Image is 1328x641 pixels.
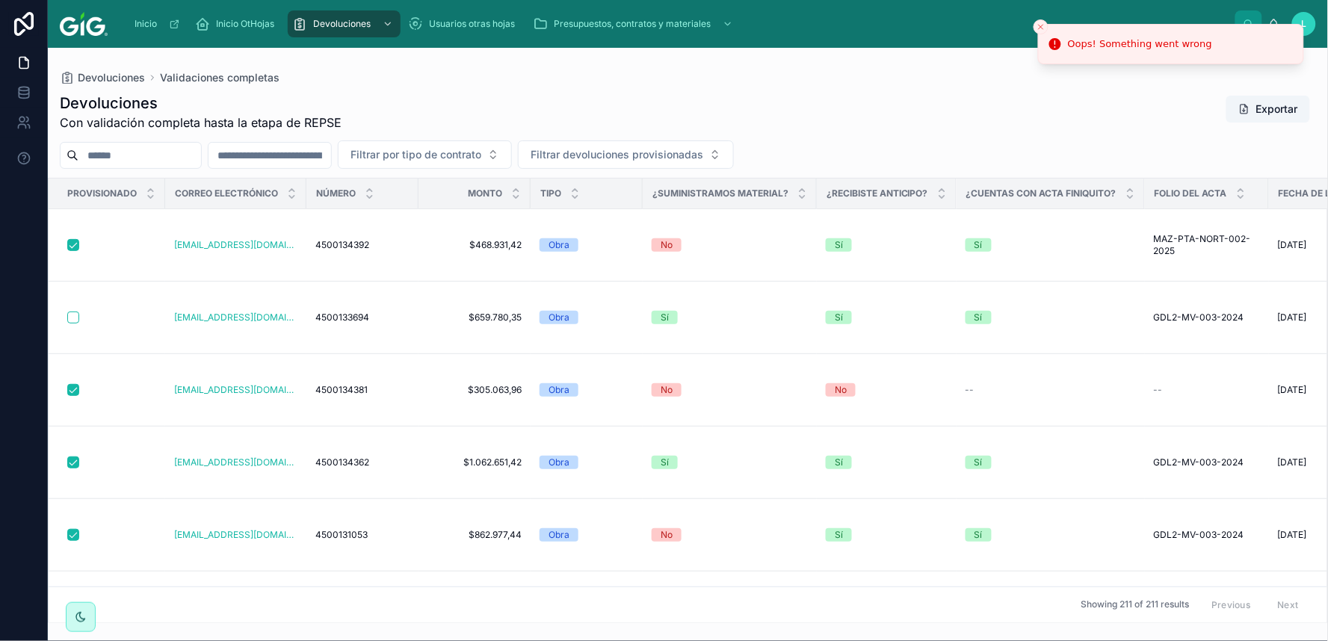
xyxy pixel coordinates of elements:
span: GDL2-MV-003-2024 [1154,456,1244,468]
span: Devoluciones [313,18,371,30]
div: Sí [975,311,983,324]
a: [EMAIL_ADDRESS][DOMAIN_NAME] [174,529,297,541]
span: [DATE] [1278,456,1307,468]
span: $659.780,35 [427,312,522,323]
div: Sí [661,311,669,324]
div: Sí [975,238,983,252]
span: GDL2-MV-003-2024 [1154,529,1244,541]
span: Inicio OtHojas [216,18,274,30]
a: [EMAIL_ADDRESS][DOMAIN_NAME] [174,456,297,468]
span: [DATE] [1278,239,1307,251]
a: Inicio OtHojas [191,10,285,37]
span: $1.062.651,42 [427,456,522,468]
div: Sí [975,456,983,469]
img: App logo [60,12,108,36]
span: 4500134381 [315,384,368,396]
span: Provisionado [67,188,137,199]
span: Monto [468,188,502,199]
span: ¿Suministramos material? [652,188,788,199]
span: Filtrar por tipo de contrato [350,147,481,162]
button: Exportar [1226,96,1310,123]
a: [EMAIL_ADDRESS][DOMAIN_NAME] [174,312,297,323]
span: $468.931,42 [427,239,522,251]
button: Select Button [518,140,734,169]
span: Correo electrónico [175,188,278,199]
button: Close toast [1034,19,1048,34]
span: [DATE] [1278,529,1307,541]
div: Sí [835,528,843,542]
span: 4500131053 [315,529,368,541]
h1: Devoluciones [60,93,342,114]
span: Showing 211 of 211 results [1081,599,1189,611]
div: Sí [835,238,843,252]
span: -- [966,384,975,396]
div: Sí [835,456,843,469]
span: Inicio [135,18,157,30]
span: Tipo [540,188,561,199]
span: L [1302,18,1307,30]
span: GDL2-MV-003-2024 [1154,312,1244,323]
div: Obra [549,528,569,542]
div: Sí [835,311,843,324]
div: No [661,238,673,252]
a: [EMAIL_ADDRESS][DOMAIN_NAME] [174,384,297,396]
a: Devoluciones [60,70,145,85]
div: No [661,528,673,542]
a: Presupuestos, contratos y materiales [528,10,741,37]
a: Inicio [127,10,188,37]
div: Oops! Something went wrong [1068,37,1212,52]
span: $862.977,44 [427,529,522,541]
a: Usuarios otras hojas [404,10,525,37]
span: [DATE] [1278,384,1307,396]
div: Sí [661,456,669,469]
div: No [835,383,847,397]
div: Obra [549,456,569,469]
span: Devoluciones [78,70,145,85]
span: 4500134362 [315,456,369,468]
span: ¿Cuentas con acta finiquito? [966,188,1117,199]
div: Obra [549,383,569,397]
div: Obra [549,238,569,252]
span: MAZ-PTA-NORT-002-2025 [1154,233,1260,257]
div: Sí [975,528,983,542]
span: Filtrar devoluciones provisionadas [531,147,703,162]
a: Validaciones completas [160,70,280,85]
span: 4500134392 [315,239,369,251]
span: $305.063,96 [427,384,522,396]
div: No [661,383,673,397]
span: Usuarios otras hojas [429,18,515,30]
span: 4500133694 [315,312,369,323]
div: scrollable content [120,7,1235,40]
span: Presupuestos, contratos y materiales [554,18,711,30]
span: ¿Recibiste anticipo? [827,188,928,199]
span: [DATE] [1278,312,1307,323]
span: Folio del acta [1155,188,1227,199]
a: Devoluciones [288,10,401,37]
div: Obra [549,311,569,324]
button: Select Button [338,140,512,169]
span: Con validación completa hasta la etapa de REPSE [60,114,342,131]
span: Número [316,188,356,199]
span: -- [1154,384,1163,396]
a: [EMAIL_ADDRESS][DOMAIN_NAME] [174,239,297,251]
